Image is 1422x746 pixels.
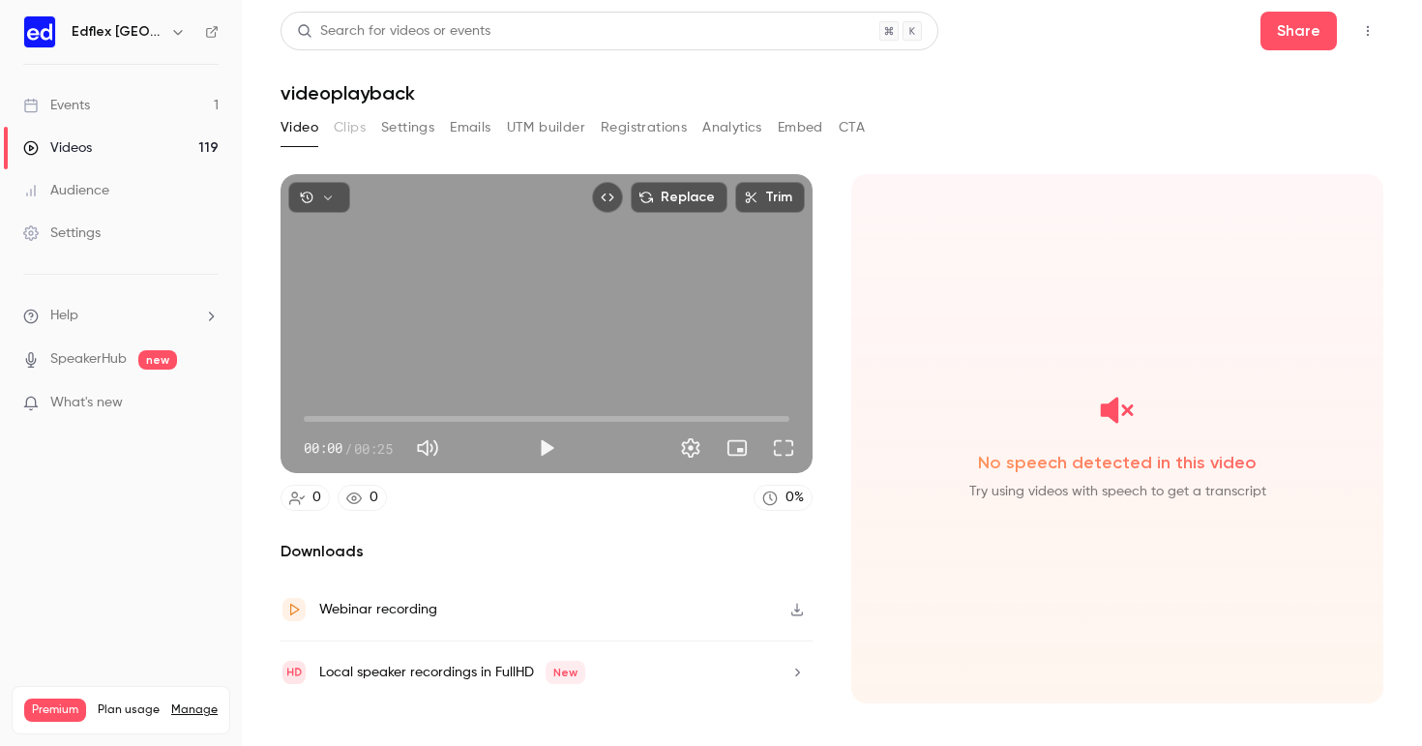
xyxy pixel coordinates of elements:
[735,182,805,213] button: Trim
[24,699,86,722] span: Premium
[319,661,585,684] div: Local speaker recordings in FullHD
[592,182,623,213] button: Embed video
[338,485,387,511] a: 0
[50,393,123,413] span: What's new
[839,112,865,143] button: CTA
[754,485,813,511] a: 0%
[785,488,804,508] div: 0 %
[507,112,585,143] button: UTM builder
[195,395,219,412] iframe: Noticeable Trigger
[778,112,823,143] button: Embed
[23,138,92,158] div: Videos
[281,112,318,143] button: Video
[304,438,342,459] span: 00:00
[23,306,219,326] li: help-dropdown-opener
[334,118,366,138] span: Clips
[450,112,490,143] button: Emails
[1352,15,1383,46] button: Top Bar Actions
[319,598,437,621] div: Webinar recording
[98,702,160,718] span: Plan usage
[702,112,762,143] button: Analytics
[381,112,434,143] button: Settings
[50,306,78,326] span: Help
[138,350,177,370] span: new
[23,181,109,200] div: Audience
[23,96,90,115] div: Events
[408,429,447,467] button: Mute
[546,661,585,684] span: New
[344,438,352,459] span: /
[281,81,1383,104] h1: videoplayback
[867,451,1368,474] span: No speech detected in this video
[867,482,1368,501] span: Try using videos with speech to get a transcript
[764,429,803,467] button: Full screen
[23,224,101,243] div: Settings
[354,438,393,459] span: 00:25
[72,22,163,42] h6: Edflex [GEOGRAPHIC_DATA]
[281,540,813,563] h2: Downloads
[171,702,218,718] a: Manage
[718,429,756,467] button: Turn on miniplayer
[1260,12,1337,50] button: Share
[631,182,727,213] button: Replace
[297,21,490,42] div: Search for videos or events
[281,485,330,511] a: 0
[50,349,127,370] a: SpeakerHub
[312,488,321,508] div: 0
[370,488,378,508] div: 0
[601,112,687,143] button: Registrations
[304,438,393,459] div: 00:00
[24,16,55,47] img: Edflex France
[527,429,566,467] button: Play
[671,429,710,467] button: Settings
